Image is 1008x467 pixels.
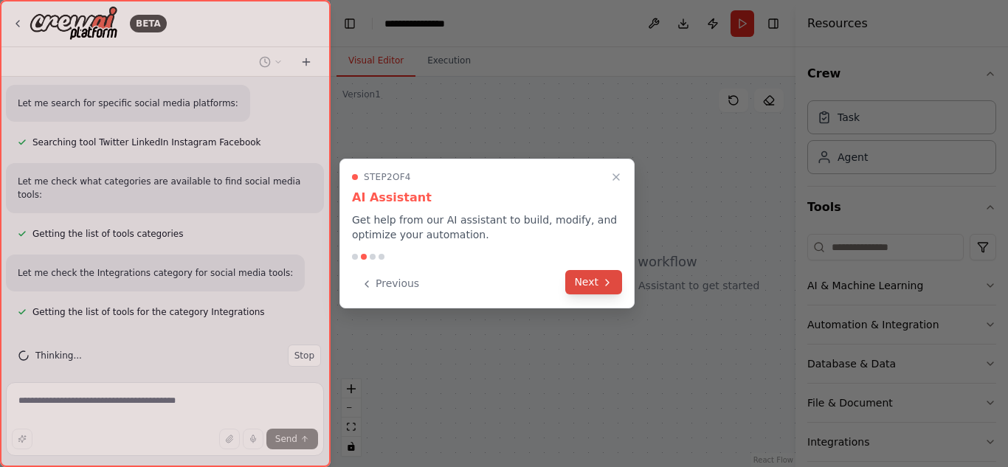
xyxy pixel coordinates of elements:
button: Hide left sidebar [339,13,360,34]
button: Next [565,270,622,294]
button: Previous [352,271,428,296]
span: Step 2 of 4 [364,171,411,183]
h3: AI Assistant [352,189,622,207]
p: Get help from our AI assistant to build, modify, and optimize your automation. [352,212,622,242]
button: Close walkthrough [607,168,625,186]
